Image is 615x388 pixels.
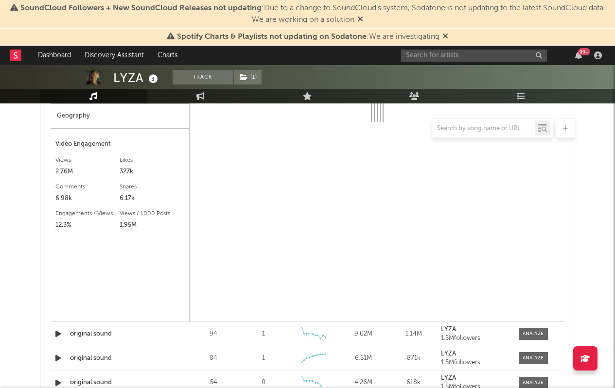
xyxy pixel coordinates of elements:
strong: LYZA [441,351,456,357]
button: Track [173,70,233,84]
a: original sound [70,329,172,339]
div: LYZA [113,70,160,86]
div: 1 [262,329,265,339]
a: LYZA [441,351,509,357]
span: Dismiss [357,16,363,24]
div: 6.98k [55,193,120,204]
span: ( 1 ) [233,70,262,84]
div: Engagements / Views [55,208,120,219]
button: (1) [234,70,262,84]
strong: LYZA [441,375,456,381]
div: 12.3% [55,219,120,231]
input: Search for artists [401,50,547,62]
div: 1.5M followers [441,335,509,342]
div: 1.95M [120,219,184,231]
div: Geography [51,104,189,129]
a: LYZA [441,326,509,333]
div: 1 [262,354,265,363]
div: 99 + [578,48,590,55]
span: Dismiss [442,33,448,41]
input: Search by song name or URL [432,125,535,133]
a: original sound [70,354,172,363]
div: 327k [120,166,184,178]
div: 54 [191,378,236,388]
div: Views [55,154,120,166]
div: Shares [120,181,184,193]
div: 2.76M [55,166,120,178]
div: 6.17k [120,193,184,204]
div: 0 [262,378,265,388]
span: Spotify Charts & Playlists not updating on Sodatone [177,33,367,41]
a: Discovery Assistant [78,46,151,65]
div: Video Engagement [55,138,184,150]
a: original sound [70,378,172,388]
div: 9.02M [341,329,386,339]
span: : Due to a change to SoundCloud's system, Sodatone is not updating to the latest SoundCloud data.... [20,4,605,24]
div: 1.14M [391,329,436,339]
div: 84 [191,354,236,363]
a: LYZA [441,375,509,382]
div: 94 [191,329,236,339]
div: 1.5M followers [441,359,509,366]
div: 618k [391,378,436,388]
div: 871k [391,354,436,363]
strong: LYZA [441,326,456,333]
button: 99+ [575,51,582,59]
div: 4.26M [341,378,386,388]
a: Charts [151,46,184,65]
a: Dashboard [31,46,78,65]
div: Likes [120,154,184,166]
div: Comments [55,181,120,193]
div: Views / 1000 Posts [120,208,184,219]
span: : We are investigating [177,33,439,41]
span: SoundCloud Followers + New SoundCloud Releases not updating [20,4,262,12]
div: 6.51M [341,354,386,363]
